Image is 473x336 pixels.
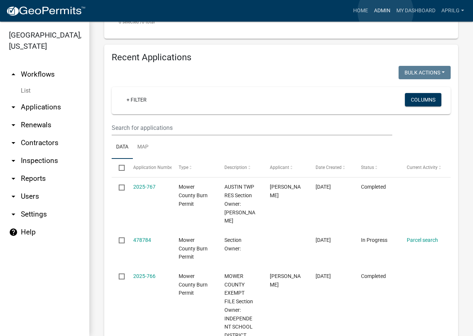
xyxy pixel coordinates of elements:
span: Description [224,165,247,170]
button: Bulk Actions [399,66,451,79]
span: Applicant [270,165,289,170]
span: Mower County Burn Permit [179,237,208,260]
datatable-header-cell: Select [112,159,126,177]
span: APRIL GRABAU [270,184,301,198]
i: arrow_drop_down [9,138,18,147]
a: aprilg [438,4,467,18]
a: Home [350,4,371,18]
a: 2025-767 [133,184,156,190]
i: help [9,228,18,237]
span: In Progress [361,237,387,243]
i: arrow_drop_down [9,121,18,129]
span: 09/18/2025 [316,184,331,190]
datatable-header-cell: Date Created [308,159,354,177]
span: Mower County Burn Permit [179,273,208,296]
span: Date Created [316,165,342,170]
h4: Recent Applications [112,52,451,63]
button: Columns [405,93,441,106]
datatable-header-cell: Status [354,159,400,177]
a: Data [112,135,133,159]
span: Section Owner: [224,237,242,252]
a: 478784 [133,237,151,243]
i: arrow_drop_down [9,210,18,219]
i: arrow_drop_down [9,156,18,165]
a: Parcel search [407,237,438,243]
span: Mower County Burn Permit [179,184,208,207]
span: AUSTIN TWP RES Section Owner: DAHL TYLER J [224,184,255,224]
datatable-header-cell: Applicant [263,159,309,177]
span: Application Number [133,165,174,170]
span: 09/15/2025 [316,273,331,279]
span: 09/15/2025 [316,237,331,243]
a: Map [133,135,153,159]
span: Completed [361,184,386,190]
span: Type [179,165,188,170]
datatable-header-cell: Type [172,159,217,177]
a: + Filter [121,93,153,106]
span: Current Activity [407,165,438,170]
datatable-header-cell: Application Number [126,159,172,177]
span: Completed [361,273,386,279]
span: 0 selected / [119,19,142,25]
i: arrow_drop_down [9,174,18,183]
datatable-header-cell: Current Activity [399,159,445,177]
div: 0 total [112,13,451,31]
i: arrow_drop_up [9,70,18,79]
span: Phil Strong [270,273,301,288]
a: Admin [371,4,393,18]
input: Search for applications [112,120,392,135]
datatable-header-cell: Description [217,159,263,177]
i: arrow_drop_down [9,192,18,201]
i: arrow_drop_down [9,103,18,112]
a: My Dashboard [393,4,438,18]
span: Status [361,165,374,170]
a: 2025-766 [133,273,156,279]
